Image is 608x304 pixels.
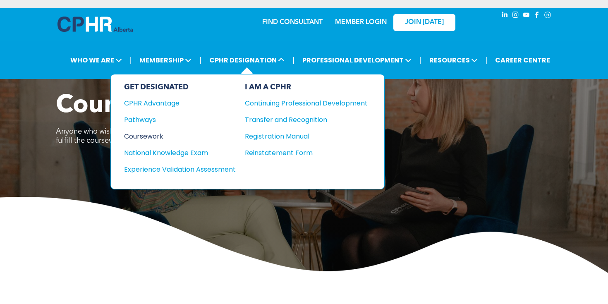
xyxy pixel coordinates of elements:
[57,17,133,32] img: A blue and white logo for cp alberta
[68,53,124,68] span: WHO WE ARE
[137,53,194,68] span: MEMBERSHIP
[245,83,368,92] div: I AM A CPHR
[405,19,444,26] span: JOIN [DATE]
[245,98,368,108] a: Continuing Professional Development
[245,98,355,108] div: Continuing Professional Development
[199,52,201,69] li: |
[300,53,414,68] span: PROFESSIONAL DEVELOPMENT
[486,52,488,69] li: |
[124,98,225,108] div: CPHR Advantage
[292,52,294,69] li: |
[245,115,355,125] div: Transfer and Recognition
[124,98,236,108] a: CPHR Advantage
[427,53,480,68] span: RESOURCES
[393,14,455,31] a: JOIN [DATE]
[124,148,225,158] div: National Knowledge Exam
[124,164,225,175] div: Experience Validation Assessment
[124,148,236,158] a: National Knowledge Exam
[493,53,553,68] a: CAREER CENTRE
[543,10,552,22] a: Social network
[207,53,287,68] span: CPHR DESIGNATION
[511,10,520,22] a: instagram
[522,10,531,22] a: youtube
[335,19,387,26] a: MEMBER LOGIN
[245,148,355,158] div: Reinstatement Form
[124,115,225,125] div: Pathways
[245,148,368,158] a: Reinstatement Form
[532,10,541,22] a: facebook
[56,128,290,144] span: Anyone who wishes to write the National Knowledge Exam (NKE) must fulfill the coursework requirem...
[56,93,202,118] span: Coursework
[124,115,236,125] a: Pathways
[130,52,132,69] li: |
[245,131,355,141] div: Registration Manual
[500,10,509,22] a: linkedin
[419,52,421,69] li: |
[124,131,236,141] a: Coursework
[245,131,368,141] a: Registration Manual
[245,115,368,125] a: Transfer and Recognition
[124,164,236,175] a: Experience Validation Assessment
[262,19,323,26] a: FIND CONSULTANT
[124,83,236,92] div: GET DESIGNATED
[124,131,225,141] div: Coursework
